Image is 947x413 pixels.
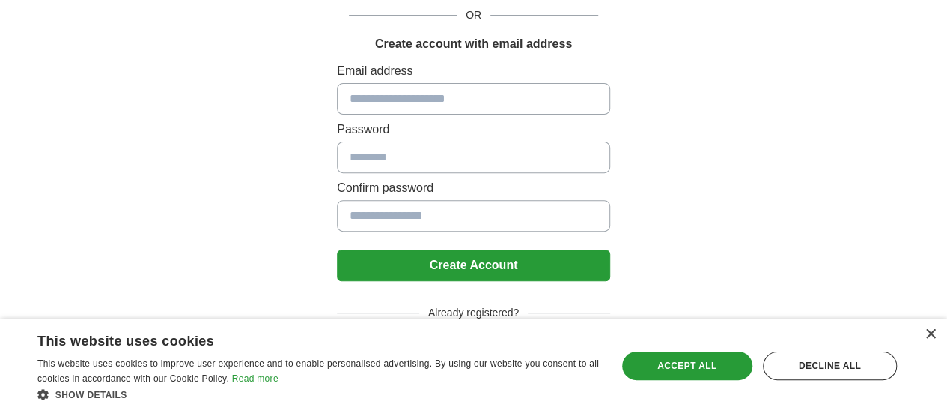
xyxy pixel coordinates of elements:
h1: Create account with email address [375,35,572,53]
a: Read more, opens a new window [232,373,278,384]
button: Create Account [337,250,610,281]
div: Accept all [622,352,752,380]
div: Decline all [763,352,897,380]
span: Already registered? [419,305,528,321]
span: This website uses cookies to improve user experience and to enable personalised advertising. By u... [37,358,599,384]
div: Close [925,329,936,340]
label: Confirm password [337,179,610,197]
span: OR [457,7,490,23]
div: This website uses cookies [37,328,562,350]
div: Show details [37,387,600,402]
label: Password [337,121,610,139]
label: Email address [337,62,610,80]
span: Show details [55,390,127,400]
